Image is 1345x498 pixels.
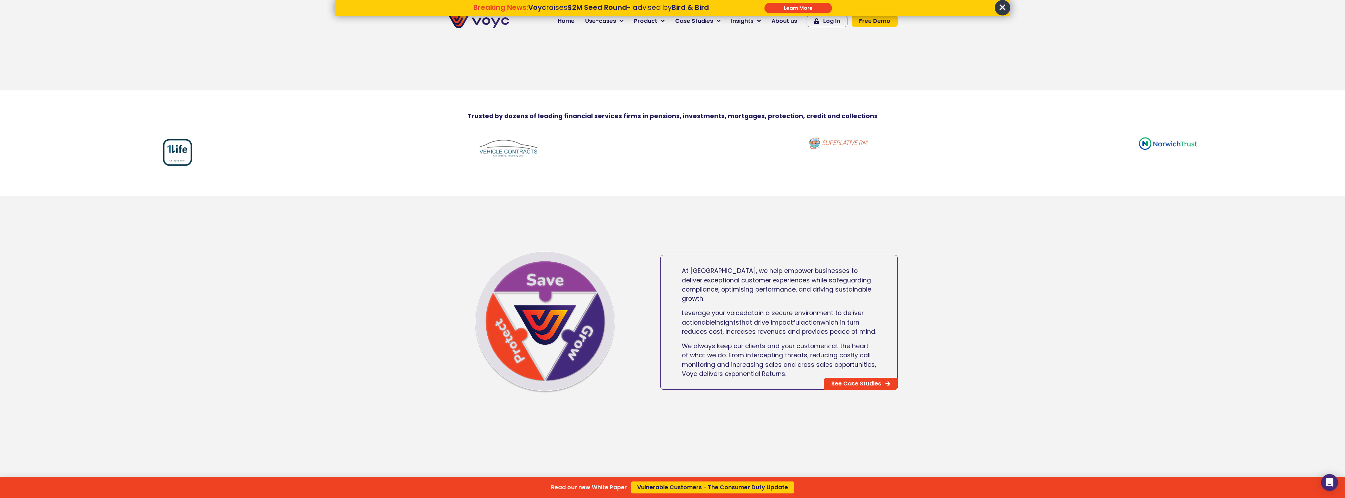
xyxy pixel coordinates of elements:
[93,28,111,36] span: Phone
[568,2,627,12] strong: $2M Seed Round
[1321,474,1338,491] div: Open Intercom Messenger
[145,146,178,153] a: Privacy Policy
[528,2,546,12] strong: Voyc
[93,57,117,65] span: Job title
[637,485,788,490] span: Vulnerable Customers - The Consumer Duty Update
[672,2,709,12] strong: Bird & Bird
[764,3,832,13] div: Submit
[437,3,744,20] div: Breaking News: Voyc raises $2M Seed Round - advised by Bird & Bird
[473,2,528,12] strong: Breaking News:
[528,2,709,12] span: raises - advised by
